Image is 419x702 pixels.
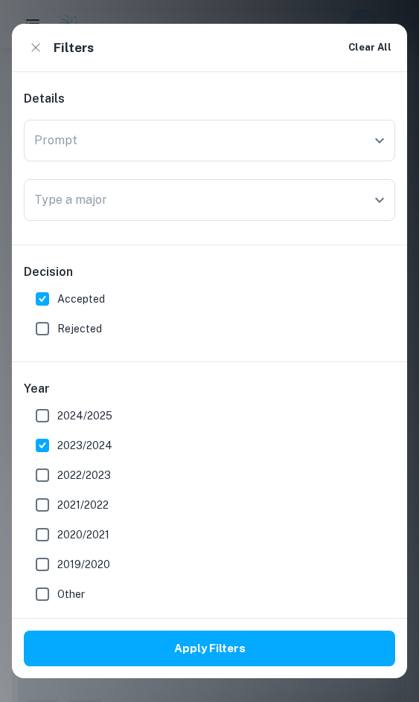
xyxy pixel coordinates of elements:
[57,321,102,337] span: Rejected
[24,263,395,281] h6: Decision
[57,437,112,454] span: 2023/2024
[57,526,109,543] span: 2020/2021
[54,38,94,57] h6: Filters
[369,190,390,210] button: Open
[57,467,111,483] span: 2022/2023
[57,291,105,307] span: Accepted
[24,380,395,398] h6: Year
[57,556,110,573] span: 2019/2020
[24,90,395,108] h6: Details
[369,130,390,151] button: Open
[57,586,85,602] span: Other
[57,408,112,424] span: 2024/2025
[345,36,395,59] button: Clear All
[57,497,109,513] span: 2021/2022
[24,631,395,666] button: Apply Filters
